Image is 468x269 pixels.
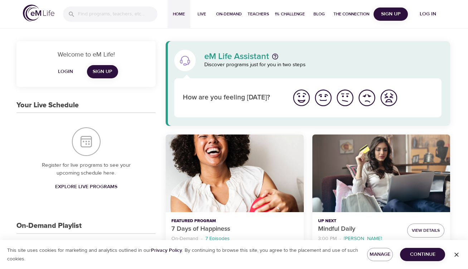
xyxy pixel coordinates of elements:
img: great [292,88,311,108]
span: Sign Up [376,10,405,19]
span: Log in [414,10,442,19]
span: The Connection [333,10,369,18]
span: Explore Live Programs [55,182,117,191]
img: eM Life Assistant [179,55,191,66]
span: Sign Up [93,67,112,76]
button: View Details [407,224,444,238]
button: I'm feeling bad [356,87,378,109]
button: Login [54,65,77,78]
p: On-Demand [171,235,198,243]
a: Explore Live Programs [52,180,120,194]
p: Discover programs just for you in two steps [204,61,442,69]
button: I'm feeling worst [378,87,400,109]
span: On-Demand [216,10,242,18]
li: · [340,234,341,244]
button: Mindful Daily [312,134,450,212]
input: Find programs, teachers, etc... [78,6,157,22]
button: I'm feeling ok [334,87,356,109]
a: Sign Up [87,65,118,78]
img: bad [357,88,377,108]
p: 7 Days of Happiness [171,224,298,234]
p: eM Life Assistant [204,52,269,61]
p: [PERSON_NAME] [344,235,382,243]
button: 7 Days of Happiness [166,134,303,212]
span: 1% Challenge [275,10,305,18]
img: ok [335,88,355,108]
button: I'm feeling good [312,87,334,109]
span: Home [170,10,187,18]
img: logo [23,5,54,21]
p: 3:00 PM [318,235,337,243]
button: Continue [400,248,445,261]
img: Your Live Schedule [72,127,101,156]
p: Welcome to eM Life! [25,50,147,59]
nav: breadcrumb [171,234,298,244]
button: I'm feeling great [291,87,312,109]
img: worst [379,88,399,108]
span: Live [193,10,210,18]
button: Log in [411,8,445,21]
li: · [201,234,203,244]
span: Login [57,67,74,76]
img: good [313,88,333,108]
a: Privacy Policy [151,247,182,254]
p: Register for live programs to see your upcoming schedule here. [31,161,141,177]
span: Blog [311,10,328,18]
p: 7 Episodes [205,235,230,243]
span: Continue [406,250,439,259]
p: Mindful Daily [318,224,401,234]
button: Manage [367,248,393,261]
p: How are you feeling [DATE]? [183,93,282,103]
button: Sign Up [374,8,408,21]
nav: breadcrumb [318,234,401,244]
p: Up Next [318,218,401,224]
h3: On-Demand Playlist [16,222,82,230]
span: Teachers [248,10,269,18]
span: Manage [373,250,387,259]
h3: Your Live Schedule [16,101,79,109]
span: View Details [412,227,440,234]
p: Featured Program [171,218,298,224]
